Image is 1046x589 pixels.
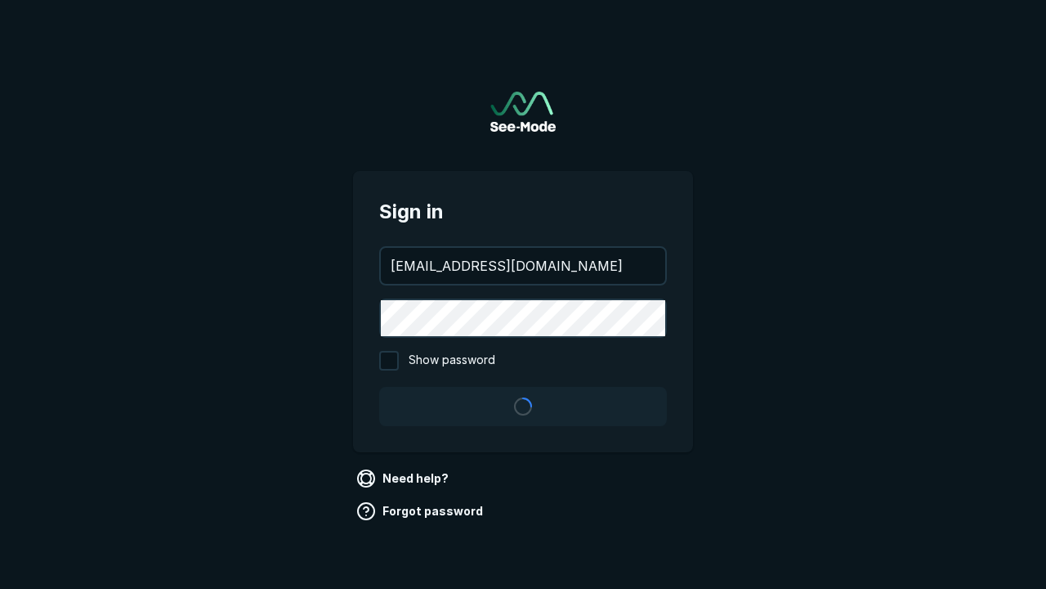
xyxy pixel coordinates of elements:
input: your@email.com [381,248,665,284]
a: Go to sign in [490,92,556,132]
span: Show password [409,351,495,371]
span: Sign in [379,197,667,227]
a: Need help? [353,465,455,492]
img: See-Mode Logo [490,92,556,132]
a: Forgot password [353,498,489,524]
